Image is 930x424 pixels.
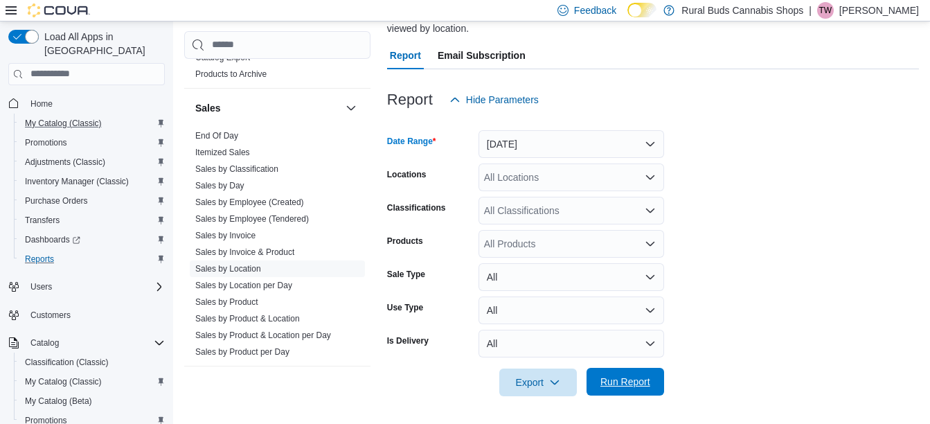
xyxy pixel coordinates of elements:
[343,100,359,116] button: Sales
[30,98,53,109] span: Home
[195,180,244,191] span: Sales by Day
[195,148,250,157] a: Itemized Sales
[444,86,544,114] button: Hide Parameters
[25,335,165,351] span: Catalog
[574,3,616,17] span: Feedback
[627,3,656,17] input: Dark Mode
[19,354,165,371] span: Classification (Classic)
[19,393,165,409] span: My Catalog (Beta)
[817,2,834,19] div: Tianna Wanders
[19,193,93,209] a: Purchase Orders
[19,251,60,267] a: Reports
[195,297,258,308] span: Sales by Product
[25,279,57,295] button: Users
[14,230,170,249] a: Dashboards
[184,49,370,88] div: Products
[387,7,912,36] div: View sales totals by location for a specified date range. This report is equivalent to the Sales ...
[25,234,80,245] span: Dashboards
[387,169,427,180] label: Locations
[195,53,250,62] a: Catalog Export
[195,147,250,158] span: Itemized Sales
[25,215,60,226] span: Transfers
[479,263,664,291] button: All
[19,373,107,390] a: My Catalog (Classic)
[19,231,165,248] span: Dashboards
[25,396,92,407] span: My Catalog (Beta)
[184,127,370,366] div: Sales
[25,157,105,168] span: Adjustments (Classic)
[387,269,425,280] label: Sale Type
[195,330,331,340] a: Sales by Product & Location per Day
[195,164,278,175] span: Sales by Classification
[466,93,539,107] span: Hide Parameters
[14,372,170,391] button: My Catalog (Classic)
[839,2,919,19] p: [PERSON_NAME]
[195,101,221,115] h3: Sales
[14,353,170,372] button: Classification (Classic)
[195,164,278,174] a: Sales by Classification
[195,313,300,324] span: Sales by Product & Location
[25,306,165,324] span: Customers
[645,238,656,249] button: Open list of options
[387,91,433,108] h3: Report
[3,277,170,297] button: Users
[809,2,812,19] p: |
[19,373,165,390] span: My Catalog (Classic)
[25,254,54,265] span: Reports
[195,214,309,224] a: Sales by Employee (Tendered)
[19,393,98,409] a: My Catalog (Beta)
[19,212,65,229] a: Transfers
[19,173,165,190] span: Inventory Manager (Classic)
[19,154,165,170] span: Adjustments (Classic)
[195,131,238,141] a: End Of Day
[195,197,304,208] span: Sales by Employee (Created)
[387,236,423,247] label: Products
[25,118,102,129] span: My Catalog (Classic)
[195,280,292,291] span: Sales by Location per Day
[28,3,90,17] img: Cova
[438,42,526,69] span: Email Subscription
[819,2,832,19] span: TW
[25,357,109,368] span: Classification (Classic)
[30,310,71,321] span: Customers
[195,181,244,191] a: Sales by Day
[195,231,256,240] a: Sales by Invoice
[19,354,114,371] a: Classification (Classic)
[387,302,423,313] label: Use Type
[19,251,165,267] span: Reports
[390,42,421,69] span: Report
[19,134,165,151] span: Promotions
[19,115,165,132] span: My Catalog (Classic)
[25,279,165,295] span: Users
[14,211,170,230] button: Transfers
[25,137,67,148] span: Promotions
[19,193,165,209] span: Purchase Orders
[14,191,170,211] button: Purchase Orders
[19,212,165,229] span: Transfers
[195,230,256,241] span: Sales by Invoice
[19,115,107,132] a: My Catalog (Classic)
[39,30,165,58] span: Load All Apps in [GEOGRAPHIC_DATA]
[195,247,294,257] a: Sales by Invoice & Product
[25,95,165,112] span: Home
[19,231,86,248] a: Dashboards
[195,297,258,307] a: Sales by Product
[14,172,170,191] button: Inventory Manager (Classic)
[30,281,52,292] span: Users
[195,263,261,274] span: Sales by Location
[195,69,267,80] span: Products to Archive
[645,172,656,183] button: Open list of options
[25,176,129,187] span: Inventory Manager (Classic)
[645,205,656,216] button: Open list of options
[499,369,577,396] button: Export
[25,96,58,112] a: Home
[25,307,76,324] a: Customers
[3,305,170,325] button: Customers
[387,202,446,213] label: Classifications
[14,133,170,152] button: Promotions
[195,314,300,324] a: Sales by Product & Location
[195,347,289,357] a: Sales by Product per Day
[3,94,170,114] button: Home
[508,369,569,396] span: Export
